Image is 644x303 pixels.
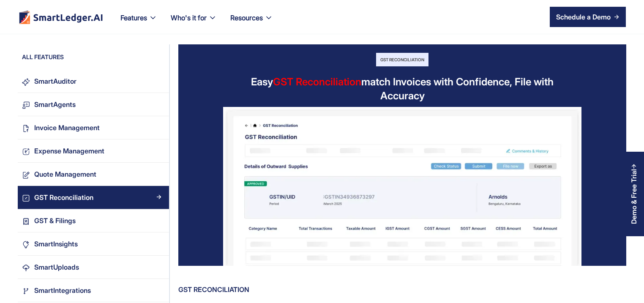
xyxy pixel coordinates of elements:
div: ALL FEATURES [18,53,169,66]
a: SmartAuditorArrow Right Blue [18,70,169,93]
div: GST & Filings [34,215,76,227]
a: SmartIntegrationsArrow Right Blue [18,279,169,302]
div: Features [120,12,147,24]
a: home [18,10,104,24]
img: Arrow Right Blue [156,194,161,199]
img: Arrow Right Blue [156,241,161,246]
div: Quote Management [34,169,96,180]
div: Resources [230,12,263,24]
div: SmartUploads [34,262,79,273]
img: Arrow Right Blue [156,148,161,153]
a: GST ReconciliationArrow Right Blue [18,186,169,209]
div: GST Reconciliation [376,53,428,66]
div: Resources [224,12,280,34]
div: GST Reconciliation [178,283,625,296]
a: GST & FilingsArrow Right Blue [18,209,169,232]
span: GST Reconciliation [273,76,361,88]
img: Arrow Right Blue [156,264,161,269]
div: Invoice Management [34,122,100,134]
div: SmartInsights [34,238,78,250]
a: Invoice ManagementArrow Right Blue [18,116,169,139]
div: Easy match Invoices with Confidence, File with Accuracy [248,75,556,103]
a: SmartUploadsArrow Right Blue [18,256,169,279]
img: Arrow Right Blue [156,125,161,130]
a: Schedule a Demo [550,7,626,27]
div: Who's it for [164,12,224,34]
img: Arrow Right Blue [156,171,161,176]
a: Expense ManagementArrow Right Blue [18,139,169,163]
img: arrow right icon [614,14,619,19]
div: Schedule a Demo [556,12,611,22]
div: SmartAgents [34,99,76,110]
div: SmartAuditor [34,76,76,87]
img: Arrow Right Blue [156,218,161,223]
img: Arrow Right Blue [156,78,161,83]
a: SmartInsightsArrow Right Blue [18,232,169,256]
img: footer logo [18,10,104,24]
a: SmartAgentsArrow Right Blue [18,93,169,116]
div: Demo & Free Trial [630,169,638,224]
div: GST Reconciliation [34,192,93,203]
img: Arrow Right Blue [156,287,161,292]
div: SmartIntegrations [34,285,91,296]
div: Features [114,12,164,34]
div: Who's it for [171,12,207,24]
a: Quote ManagementArrow Right Blue [18,163,169,186]
img: Arrow Right Blue [156,101,161,106]
div: Expense Management [34,145,104,157]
